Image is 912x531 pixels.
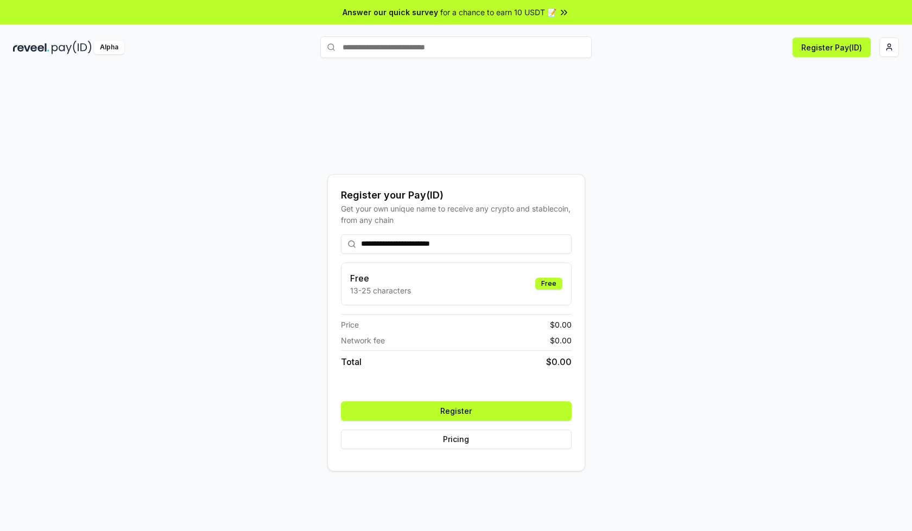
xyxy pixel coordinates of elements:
img: reveel_dark [13,41,49,54]
span: Total [341,355,362,368]
span: $ 0.00 [550,335,572,346]
div: Get your own unique name to receive any crypto and stablecoin, from any chain [341,203,572,226]
div: Alpha [94,41,124,54]
div: Free [535,278,562,290]
button: Pricing [341,430,572,449]
span: Network fee [341,335,385,346]
h3: Free [350,272,411,285]
button: Register Pay(ID) [793,37,871,57]
span: Answer our quick survey [343,7,438,18]
div: Register your Pay(ID) [341,188,572,203]
span: $ 0.00 [550,319,572,330]
span: for a chance to earn 10 USDT 📝 [440,7,556,18]
img: pay_id [52,41,92,54]
span: $ 0.00 [546,355,572,368]
span: Price [341,319,359,330]
button: Register [341,401,572,421]
p: 13-25 characters [350,285,411,296]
